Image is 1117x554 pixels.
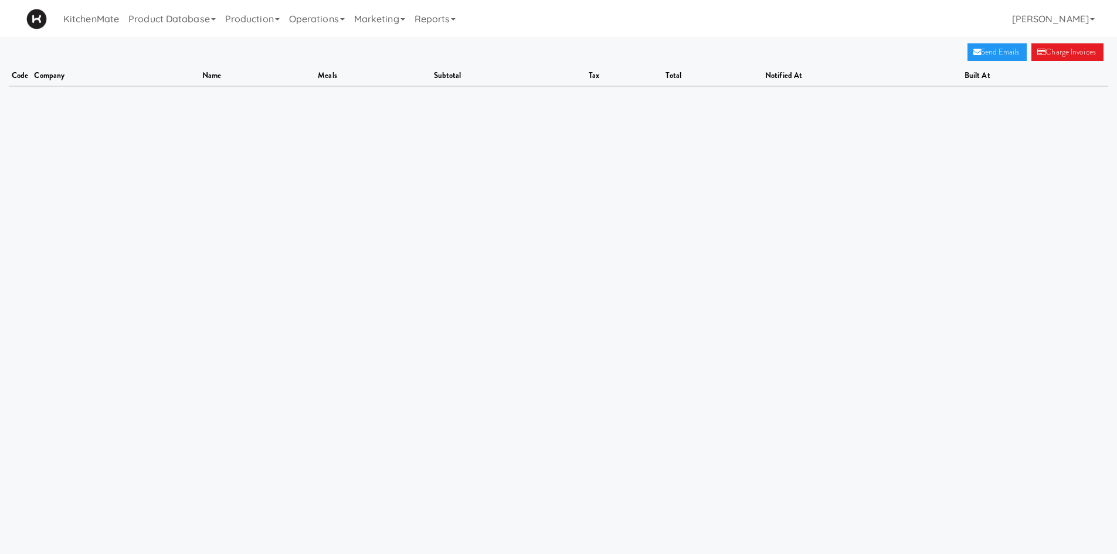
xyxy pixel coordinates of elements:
th: name [199,66,315,87]
img: Micromart [26,9,47,29]
th: code [9,66,31,87]
a: Charge Invoices [1031,43,1104,61]
th: built at [962,66,1108,87]
th: tax [586,66,663,87]
th: subtotal [431,66,586,87]
th: meals [315,66,431,87]
th: total [663,66,762,87]
a: Send Emails [967,43,1027,61]
th: notified at [762,66,962,87]
th: company [31,66,199,87]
